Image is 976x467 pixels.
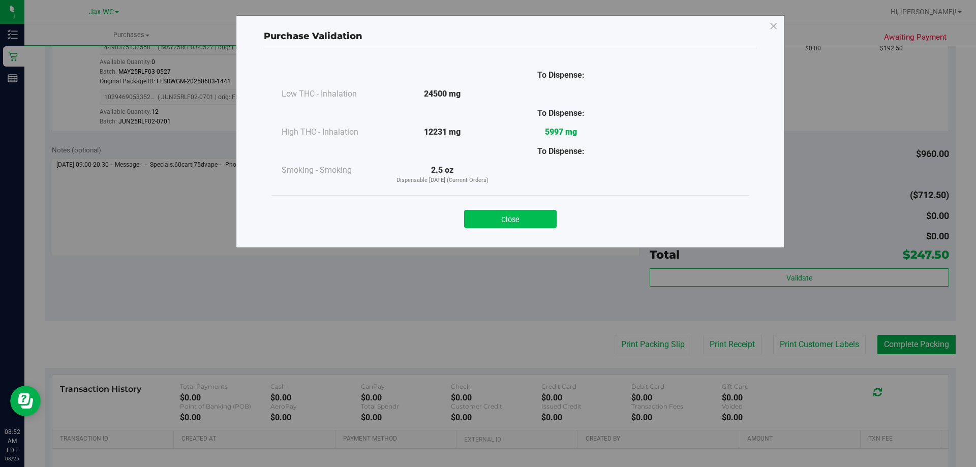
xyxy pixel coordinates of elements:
strong: 5997 mg [545,127,577,137]
div: 24500 mg [383,88,502,100]
div: To Dispense: [502,107,620,119]
div: Smoking - Smoking [282,164,383,176]
p: Dispensable [DATE] (Current Orders) [383,176,502,185]
div: To Dispense: [502,145,620,158]
span: Purchase Validation [264,30,362,42]
div: High THC - Inhalation [282,126,383,138]
iframe: Resource center [10,386,41,416]
div: 12231 mg [383,126,502,138]
div: 2.5 oz [383,164,502,185]
div: Low THC - Inhalation [282,88,383,100]
button: Close [464,210,557,228]
div: To Dispense: [502,69,620,81]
